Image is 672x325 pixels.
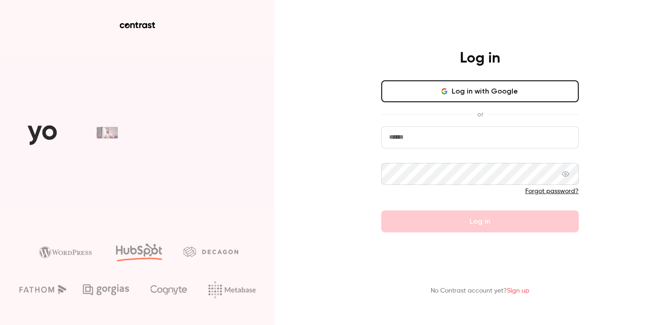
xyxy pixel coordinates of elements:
[507,288,529,294] a: Sign up
[381,80,579,102] button: Log in with Google
[460,49,500,68] h4: Log in
[183,246,238,257] img: decagon
[473,110,488,119] span: or
[431,286,529,296] p: No Contrast account yet?
[525,188,579,194] a: Forgot password?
